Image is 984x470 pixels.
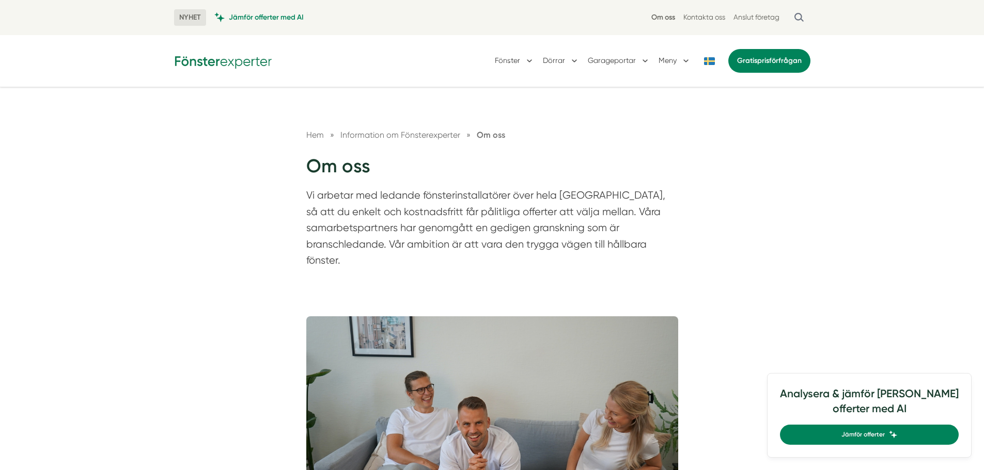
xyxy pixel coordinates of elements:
[659,47,691,74] button: Meny
[466,128,471,141] span: »
[728,49,810,73] a: Gratisprisförfrågan
[780,425,959,445] a: Jämför offerter
[306,130,324,140] a: Hem
[543,47,580,74] button: Dörrar
[306,128,678,141] nav: Breadcrumb
[306,187,678,274] p: Vi arbetar med ledande fönsterinstallatörer över hela [GEOGRAPHIC_DATA], så att du enkelt och kos...
[174,53,272,69] img: Fönsterexperter Logotyp
[495,47,535,74] button: Fönster
[841,430,885,440] span: Jämför offerter
[780,386,959,425] h4: Analysera & jämför [PERSON_NAME] offerter med AI
[340,130,462,140] a: Information om Fönsterexperter
[737,56,757,65] span: Gratis
[683,12,725,22] a: Kontakta oss
[340,130,460,140] span: Information om Fönsterexperter
[588,47,650,74] button: Garageportar
[229,12,304,22] span: Jämför offerter med AI
[651,12,675,22] a: Om oss
[477,130,505,140] a: Om oss
[733,12,779,22] a: Anslut företag
[306,154,678,187] h1: Om oss
[174,9,206,26] span: NYHET
[214,12,304,22] a: Jämför offerter med AI
[330,128,334,141] span: »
